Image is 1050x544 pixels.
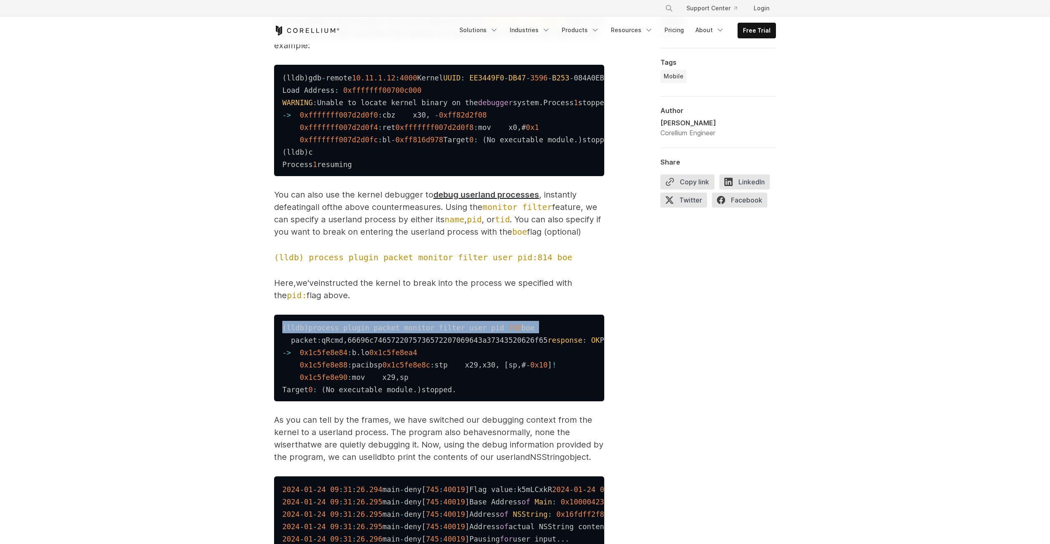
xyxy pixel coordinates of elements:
span: 0xfffffff007d2d0f4 [300,123,378,132]
span: : [378,136,383,144]
span: ] [465,523,470,531]
span: 0 [469,136,474,144]
span: pid [467,214,482,224]
span: debugger [478,99,513,107]
span: - [548,74,552,82]
span: 0xfffffff007d2d0f0 [300,111,378,119]
span: - [313,485,317,494]
span: - [313,535,317,543]
span: : [439,498,443,506]
span: of [522,498,530,506]
span: 09 [330,498,339,506]
span: 0x16fdff2f8 [556,510,604,518]
span: object. [565,452,591,462]
span: : [504,324,508,332]
span: 26.294 [356,485,382,494]
span: 0x1c5fe8e88 [300,361,348,369]
span: 0x1c5fe8ea4 [369,349,417,357]
span: 745 [426,485,439,494]
span: of [500,523,508,531]
a: Resources [606,23,658,38]
span: lldb [373,452,387,462]
span: ) [304,148,309,156]
span: , [343,336,348,344]
span: flag above. [302,290,350,300]
span: 2024 [552,485,569,494]
a: Twitter [660,193,712,211]
span: 0x1c5fe8e84 [300,349,348,357]
span: : [352,485,357,494]
span: - [282,111,287,119]
span: 2024 [282,485,300,494]
span: EE3449F0 [469,74,504,82]
span: we've [296,278,319,288]
span: 745 [426,510,439,518]
span: : [313,386,317,394]
span: 09 [330,535,339,543]
span: : [461,74,465,82]
span: ( [322,386,326,394]
span: the above countermeasures. Using the feature, we can specify a userland process by either its , [274,202,597,224]
span: , [517,123,522,132]
span: DB47 [508,74,526,82]
span: 745 [508,324,522,332]
span: 31 [343,498,352,506]
span: 0xfffffff007d2d0f8 [395,123,474,132]
span: 24 [317,485,326,494]
span: You can also use the kernel debugger to , instantly defeating [274,190,577,212]
div: Navigation Menu [655,1,776,16]
span: OK [591,336,600,344]
div: Navigation Menu [454,23,776,38]
span: - [300,485,304,494]
span: 24 [317,498,326,506]
span: 0xfffffff00700c000 [343,86,422,94]
span: 24 [317,535,326,543]
a: Corellium Home [274,26,340,35]
span: of [500,510,508,518]
span: - [300,510,304,518]
span: - [282,349,287,357]
div: [PERSON_NAME] [660,118,716,128]
span: : [378,111,383,119]
span: 09 [600,485,608,494]
span: - [582,485,587,494]
span: 0x1c5fe8e8c [382,361,430,369]
span: : [348,361,352,369]
span: monitor filter [482,202,552,212]
span: : [439,510,443,518]
span: - [322,74,326,82]
span: : [582,336,587,344]
a: LinkedIn [719,174,775,193]
span: : [317,336,322,344]
span: : [302,290,307,300]
span: . [452,386,456,394]
span: - [400,535,404,543]
span: 3596 [530,74,548,82]
span: . [413,386,417,394]
span: .1 [374,74,382,82]
span: 1 [313,160,317,169]
span: : [352,510,357,518]
span: : [339,510,343,518]
a: Products [557,23,604,38]
span: - [300,498,304,506]
a: Industries [505,23,555,38]
span: As you can tell by the frames, we have switched our debugging context from the kernel to a userla... [274,415,592,437]
span: 01 [304,510,313,518]
span: 31 [343,485,352,494]
span: 0x1c5fe8e90 [300,373,348,382]
span: : [513,485,518,494]
span: : [548,510,552,518]
span: to print the contents of our userland [387,452,530,462]
span: : [348,373,352,382]
span: [ [421,523,426,531]
span: 40019 [443,498,465,506]
span: 24 [317,510,326,518]
span: (lldb) process plugin packet monitor filter user pid:814 boe [274,252,572,262]
div: Share [660,158,776,166]
span: : [378,123,383,132]
span: 0x1 [526,123,539,132]
span: 0xff82d2f08 [439,111,487,119]
span: . [539,99,544,107]
span: 01 [304,485,313,494]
